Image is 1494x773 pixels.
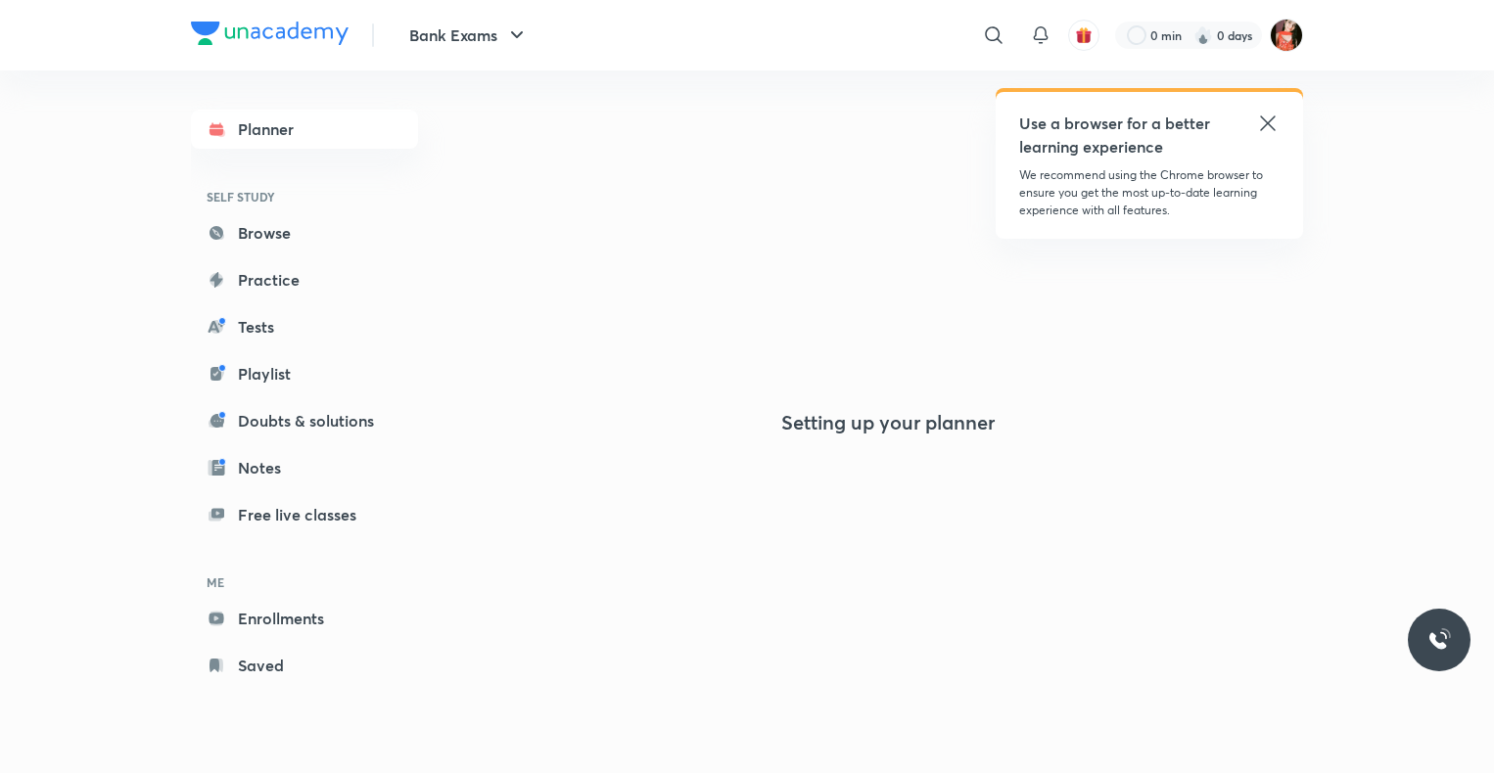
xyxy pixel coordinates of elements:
a: Browse [191,213,418,252]
a: Saved [191,646,418,685]
img: Company Logo [191,22,349,45]
a: Doubts & solutions [191,401,418,440]
button: Bank Exams [397,16,540,55]
img: Minakshi gakre [1270,19,1303,52]
a: Tests [191,307,418,346]
a: Planner [191,110,418,149]
h4: Setting up your planner [781,411,995,434]
button: avatar [1068,20,1099,51]
a: Company Logo [191,22,349,50]
h6: ME [191,566,418,599]
h6: SELF STUDY [191,180,418,213]
a: Practice [191,260,418,299]
img: ttu [1427,628,1451,652]
a: Free live classes [191,495,418,534]
p: We recommend using the Chrome browser to ensure you get the most up-to-date learning experience w... [1019,166,1280,219]
img: streak [1193,25,1213,45]
a: Playlist [191,354,418,393]
a: Notes [191,448,418,487]
a: Enrollments [191,599,418,638]
h5: Use a browser for a better learning experience [1019,112,1214,159]
img: avatar [1075,26,1093,44]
